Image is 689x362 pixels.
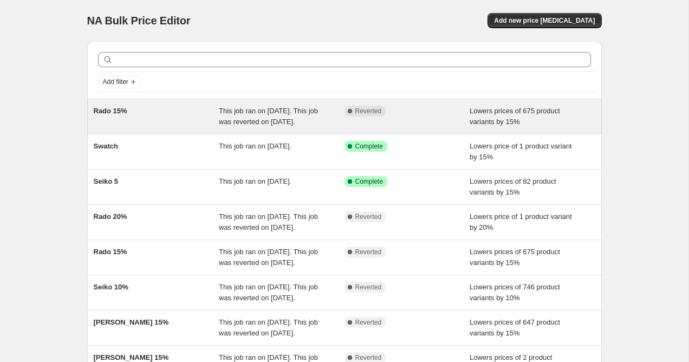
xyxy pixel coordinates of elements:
[94,212,127,221] span: Rado 20%
[219,177,291,185] span: This job ran on [DATE].
[94,353,169,361] span: [PERSON_NAME] 15%
[355,107,382,115] span: Reverted
[219,212,318,231] span: This job ran on [DATE]. This job was reverted on [DATE].
[219,142,291,150] span: This job ran on [DATE].
[219,107,318,126] span: This job ran on [DATE]. This job was reverted on [DATE].
[470,248,560,267] span: Lowers prices of 675 product variants by 15%
[470,283,560,302] span: Lowers prices of 746 product variants by 10%
[355,318,382,327] span: Reverted
[494,16,595,25] span: Add new price [MEDICAL_DATA]
[355,283,382,292] span: Reverted
[87,15,191,27] span: NA Bulk Price Editor
[355,248,382,256] span: Reverted
[94,283,128,291] span: Seiko 10%
[355,142,383,151] span: Complete
[355,177,383,186] span: Complete
[470,142,572,161] span: Lowers price of 1 product variant by 15%
[355,212,382,221] span: Reverted
[470,212,572,231] span: Lowers price of 1 product variant by 20%
[219,283,318,302] span: This job ran on [DATE]. This job was reverted on [DATE].
[219,318,318,337] span: This job ran on [DATE]. This job was reverted on [DATE].
[219,248,318,267] span: This job ran on [DATE]. This job was reverted on [DATE].
[94,177,119,185] span: Seiko 5
[487,13,601,28] button: Add new price [MEDICAL_DATA]
[470,318,560,337] span: Lowers prices of 647 product variants by 15%
[470,107,560,126] span: Lowers prices of 675 product variants by 15%
[470,177,556,196] span: Lowers prices of 82 product variants by 15%
[98,75,141,88] button: Add filter
[355,353,382,362] span: Reverted
[94,142,119,150] span: Swatch
[94,248,127,256] span: Rado 15%
[94,107,127,115] span: Rado 15%
[103,77,128,86] span: Add filter
[94,318,169,326] span: [PERSON_NAME] 15%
